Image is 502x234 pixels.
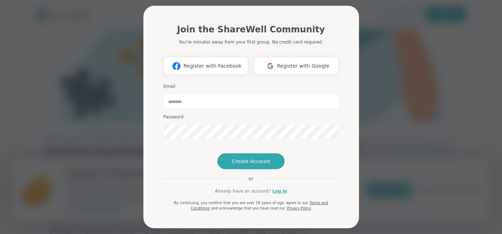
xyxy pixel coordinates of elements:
span: By continuing, you confirm that you are over 18 years of age, agree to our [174,201,308,205]
button: Register with Google [254,57,339,75]
a: Privacy Policy [287,206,311,210]
a: Log in [272,188,287,194]
span: or [240,175,262,182]
span: Register with Google [277,62,330,70]
img: ShareWell Logomark [170,59,183,73]
a: Terms and Conditions [191,201,328,210]
button: Register with Facebook [164,57,248,75]
span: Register with Facebook [183,62,241,70]
span: Already have an account? [215,188,271,194]
img: ShareWell Logomark [263,59,277,73]
h3: Email [164,84,339,90]
h1: Join the ShareWell Community [177,23,325,36]
span: Create Account [232,158,271,165]
h3: Password [164,114,339,120]
span: and acknowledge that you have read our [211,206,285,210]
button: Create Account [217,153,285,169]
p: You're minutes away from your first group. No credit card required. [179,39,323,45]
